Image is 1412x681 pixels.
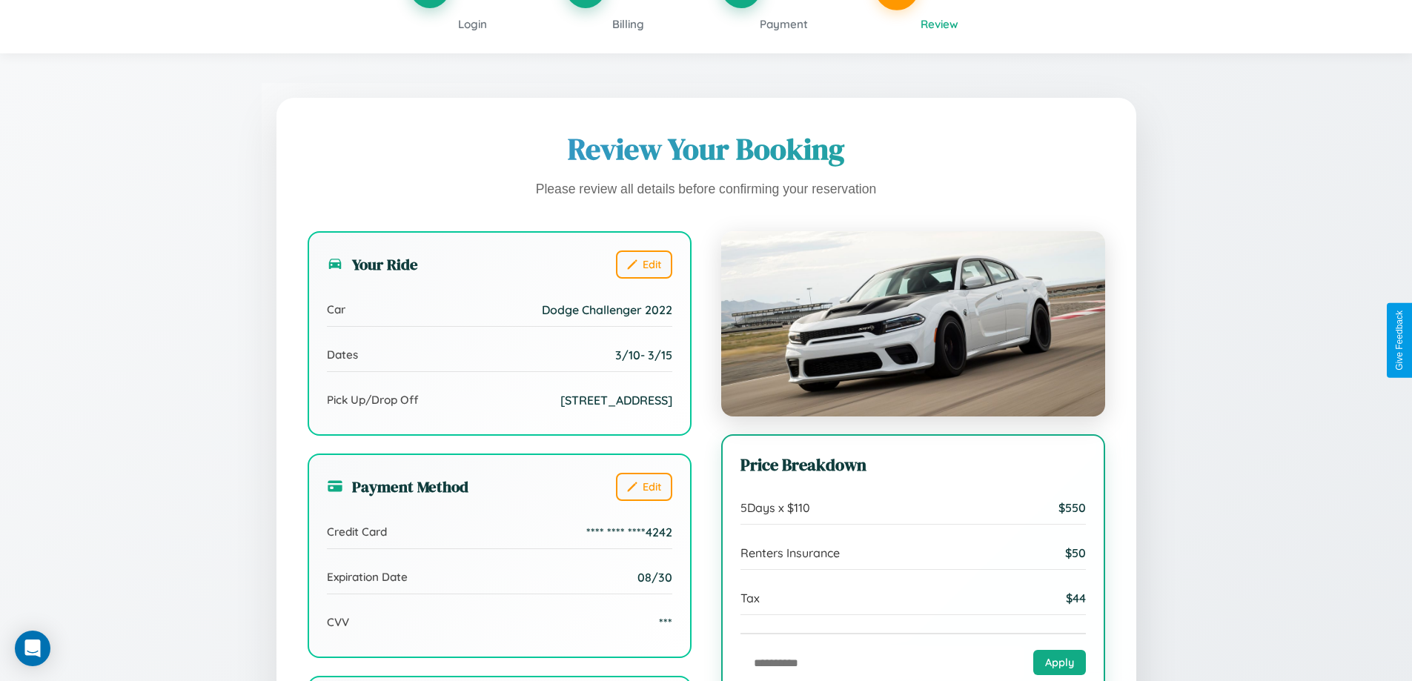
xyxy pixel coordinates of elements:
span: $ 44 [1066,591,1086,605]
div: Give Feedback [1394,310,1405,371]
span: Dates [327,348,358,362]
span: Tax [740,591,760,605]
span: Dodge Challenger 2022 [542,302,672,317]
span: CVV [327,615,349,629]
img: Dodge Challenger [721,231,1105,416]
span: Pick Up/Drop Off [327,393,419,407]
h3: Price Breakdown [740,454,1086,476]
h3: Your Ride [327,253,418,275]
button: Edit [616,250,672,279]
span: $ 50 [1065,545,1086,560]
span: [STREET_ADDRESS] [560,393,672,408]
span: 5 Days x $ 110 [740,500,810,515]
span: 3 / 10 - 3 / 15 [615,348,672,362]
p: Please review all details before confirming your reservation [308,178,1105,202]
span: Review [921,17,958,31]
button: Edit [616,473,672,501]
h3: Payment Method [327,476,468,497]
span: Billing [612,17,644,31]
div: Open Intercom Messenger [15,631,50,666]
span: Expiration Date [327,570,408,584]
span: Payment [760,17,808,31]
span: Credit Card [327,525,387,539]
span: Car [327,302,345,316]
span: Renters Insurance [740,545,840,560]
h1: Review Your Booking [308,129,1105,169]
span: Login [458,17,487,31]
span: 08/30 [637,570,672,585]
button: Apply [1033,650,1086,675]
span: $ 550 [1058,500,1086,515]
